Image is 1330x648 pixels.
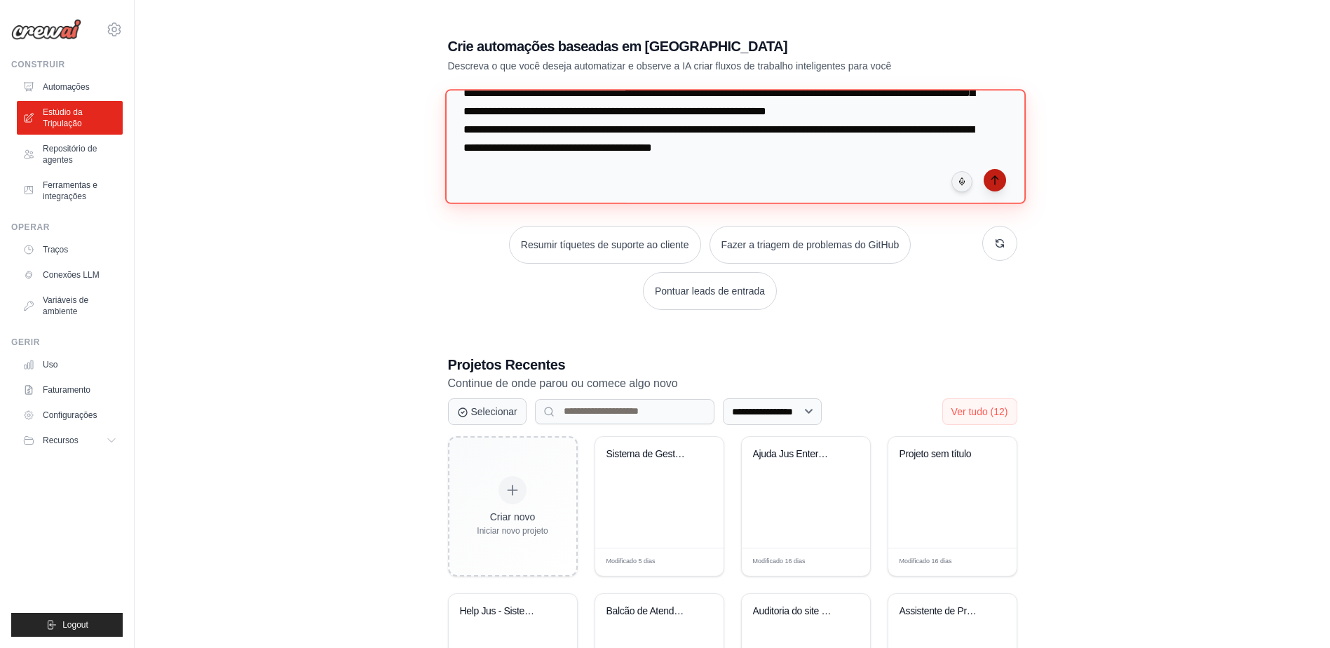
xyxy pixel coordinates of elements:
a: Estúdio da Tripulação [17,101,123,135]
img: Logotipo [11,19,81,40]
button: Resumir tíquetes de suporte ao cliente [509,226,701,264]
a: Traços [17,238,123,261]
a: Automações [17,76,123,98]
button: Fazer a triagem de problemas do GitHub [710,226,911,264]
font: Automações [43,81,90,93]
button: Logout [11,613,123,637]
button: Selecionar [448,398,527,425]
button: Recursos [17,429,123,452]
a: Ferramentas e integrações [17,174,123,208]
font: Repositório de agentes [43,143,117,166]
font: Variáveis de ambiente [43,295,117,317]
span: Editar [684,557,702,567]
button: Get new suggestions [982,226,1017,261]
div: Hospital Help Desk - Sistema Hibrido Inteligente [606,605,691,618]
div: Jati Arte Website Audit & CrewAI Intelligence [753,605,838,618]
span: Recursos [43,435,79,446]
font: Traços [43,244,68,255]
font: Configurações [43,410,97,421]
a: Repositório de agentes [17,137,123,171]
font: Uso [43,359,57,370]
p: Continue de onde parou ou comece algo novo [448,374,1017,393]
div: Gerir [11,337,123,348]
font: Faturamento [43,384,90,396]
span: Editar [830,557,848,567]
h1: Crie automações baseadas em [GEOGRAPHIC_DATA] [448,36,919,56]
a: Faturamento [17,379,123,401]
button: Ver tudo (12) [942,398,1017,425]
div: Untitled Project [900,448,984,461]
a: Uso [17,353,123,376]
div: Personal Productivity Assistant [900,605,984,618]
span: Editar [977,557,995,567]
span: Logout [62,619,88,630]
p: Descreva o que você deseja automatizar e observe a IA criar fluxos de trabalho inteligentes para ... [448,59,919,73]
span: Ver tudo (12) [951,406,1008,417]
div: Help Jus - Sistema de Analise de Demandas Juridicas [460,605,545,618]
div: Personalized Learning Management System [606,448,691,461]
span: Modificado 5 dias [606,557,656,567]
div: Iniciar novo projeto [477,525,548,536]
a: Variáveis de ambiente [17,289,123,323]
font: Selecionar [471,406,517,417]
span: Modificado 16 dias [753,557,806,567]
div: Construir [11,59,123,70]
div: Operar [11,222,123,233]
font: Ferramentas e integrações [43,180,117,202]
button: Click to speak your automation idea [951,171,972,192]
div: Criar novo [477,510,548,524]
font: Estúdio da Tripulação [43,107,117,129]
a: Configurações [17,404,123,426]
font: Conexões LLM [43,269,100,281]
div: Help Jus Enterprise - AI Legal Demand Automation with Webhook Integration [753,448,838,461]
a: Conexões LLM [17,264,123,286]
h3: Projetos Recentes [448,355,1017,374]
button: Pontuar leads de entrada [643,272,777,310]
span: Modificado 16 dias [900,557,952,567]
